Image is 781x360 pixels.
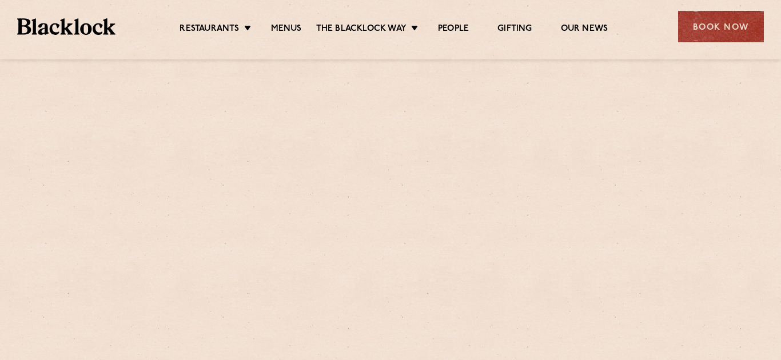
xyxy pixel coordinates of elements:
a: Menus [271,23,302,36]
a: Restaurants [180,23,239,36]
a: People [438,23,469,36]
img: BL_Textured_Logo-footer-cropped.svg [17,18,115,35]
a: Our News [561,23,608,36]
div: Book Now [678,11,764,42]
a: The Blacklock Way [316,23,407,36]
a: Gifting [497,23,532,36]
